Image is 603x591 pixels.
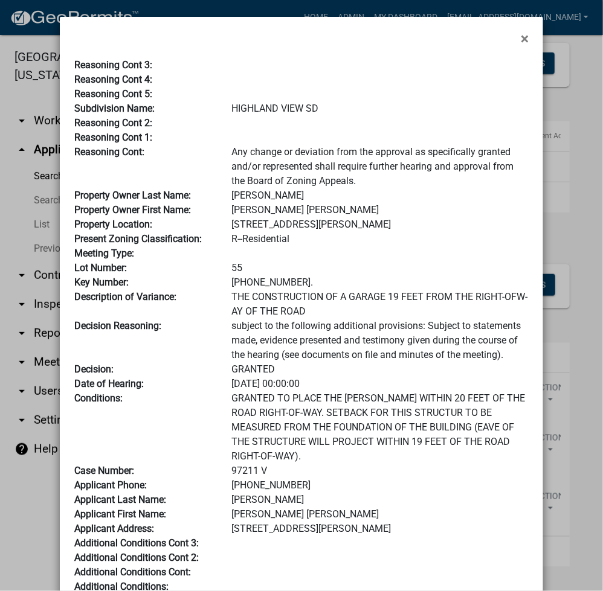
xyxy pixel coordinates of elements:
b: Reasoning Cont 1: [74,132,152,143]
div: subject to the following additional provisions: Subject to statements made, evidence presented an... [223,319,538,362]
div: [STREET_ADDRESS][PERSON_NAME] [223,217,538,232]
b: Reasoning Cont 4: [74,74,152,85]
span: × [521,30,529,47]
div: [PHONE_NUMBER]. [223,275,538,290]
b: Applicant First Name: [74,508,166,520]
b: Reasoning Cont 5: [74,88,152,100]
b: Property Owner Last Name: [74,190,191,201]
div: THE CONSTRUCTION OF A GARAGE 19 FEET FROM THE RIGHT-OFW-AY OF THE ROAD [223,290,538,319]
div: 97211 V [223,464,538,478]
b: Decision Reasoning: [74,320,161,331]
b: Subdivision Name: [74,103,155,114]
b: Reasoning Cont 3: [74,59,152,71]
div: GRANTED [223,362,538,377]
b: Key Number: [74,276,129,288]
b: Reasoning Cont: [74,146,144,158]
div: HIGHLAND VIEW SD [223,101,538,116]
button: Close [511,22,538,56]
b: Applicant Phone: [74,479,147,491]
div: [PHONE_NUMBER] [223,478,538,493]
div: [PERSON_NAME] [223,493,538,507]
b: Reasoning Cont 2: [74,117,152,129]
b: Case Number: [74,465,134,476]
b: Lot Number: [74,262,127,273]
div: Any change or deviation from the approval as specifically granted and/or represented shall requir... [223,145,538,188]
b: Conditions: [74,392,123,404]
b: Applicant Last Name: [74,494,166,505]
div: 55 [223,261,538,275]
b: Date of Hearing: [74,378,144,389]
b: Property Location: [74,219,152,230]
b: Present Zoning Classification: [74,233,202,244]
div: GRANTED TO PLACE THE [PERSON_NAME] WITHIN 20 FEET OF THE ROAD RIGHT-OF-WAY. SETBACK FOR THIS STRU... [223,391,538,464]
div: R--Residential [223,232,538,246]
b: Additional Conditions Cont: [74,566,191,578]
b: Meeting Type: [74,248,134,259]
div: [PERSON_NAME] [223,188,538,203]
b: Applicant Address: [74,523,154,534]
div: [STREET_ADDRESS][PERSON_NAME] [223,522,538,536]
b: Property Owner First Name: [74,204,191,216]
b: Additional Conditions Cont 2: [74,552,199,563]
b: Decision: [74,363,114,375]
div: [PERSON_NAME] [PERSON_NAME] [223,507,538,522]
b: Description of Variance: [74,291,176,302]
b: Additional Conditions Cont 3: [74,537,199,549]
div: [PERSON_NAME] [PERSON_NAME] [223,203,538,217]
div: [DATE] 00:00:00 [223,377,538,391]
